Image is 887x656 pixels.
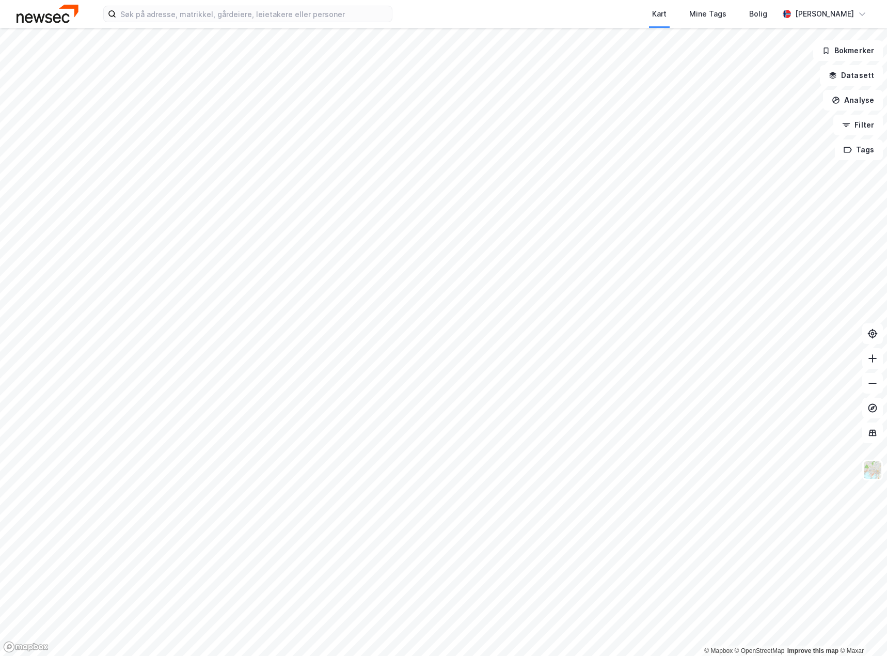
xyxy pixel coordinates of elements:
[749,8,767,20] div: Bolig
[813,40,883,61] button: Bokmerker
[835,139,883,160] button: Tags
[704,647,733,654] a: Mapbox
[116,6,392,22] input: Søk på adresse, matrikkel, gårdeiere, leietakere eller personer
[689,8,726,20] div: Mine Tags
[833,115,883,135] button: Filter
[835,606,887,656] iframe: Chat Widget
[652,8,667,20] div: Kart
[17,5,78,23] img: newsec-logo.f6e21ccffca1b3a03d2d.png
[795,8,854,20] div: [PERSON_NAME]
[823,90,883,111] button: Analyse
[3,641,49,653] a: Mapbox homepage
[863,460,882,480] img: Z
[735,647,785,654] a: OpenStreetMap
[787,647,838,654] a: Improve this map
[820,65,883,86] button: Datasett
[835,606,887,656] div: Kontrollprogram for chat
